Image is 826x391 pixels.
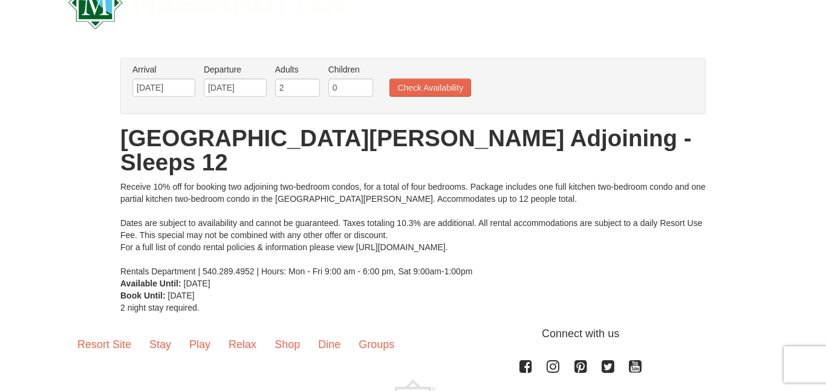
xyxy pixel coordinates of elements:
a: Play [180,326,220,363]
label: Adults [275,63,320,76]
p: Connect with us [68,326,758,342]
span: 2 night stay required. [120,303,200,312]
label: Arrival [132,63,195,76]
a: Stay [140,326,180,363]
a: Relax [220,326,265,363]
strong: Book Until: [120,291,166,300]
a: Groups [350,326,403,363]
label: Departure [204,63,267,76]
span: [DATE] [184,279,210,288]
a: Resort Site [68,326,140,363]
a: Shop [265,326,309,363]
label: Children [328,63,373,76]
a: Dine [309,326,350,363]
div: Receive 10% off for booking two adjoining two-bedroom condos, for a total of four bedrooms. Packa... [120,181,706,277]
h1: [GEOGRAPHIC_DATA][PERSON_NAME] Adjoining - Sleeps 12 [120,126,706,175]
button: Check Availability [389,79,471,97]
span: [DATE] [168,291,195,300]
strong: Available Until: [120,279,181,288]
